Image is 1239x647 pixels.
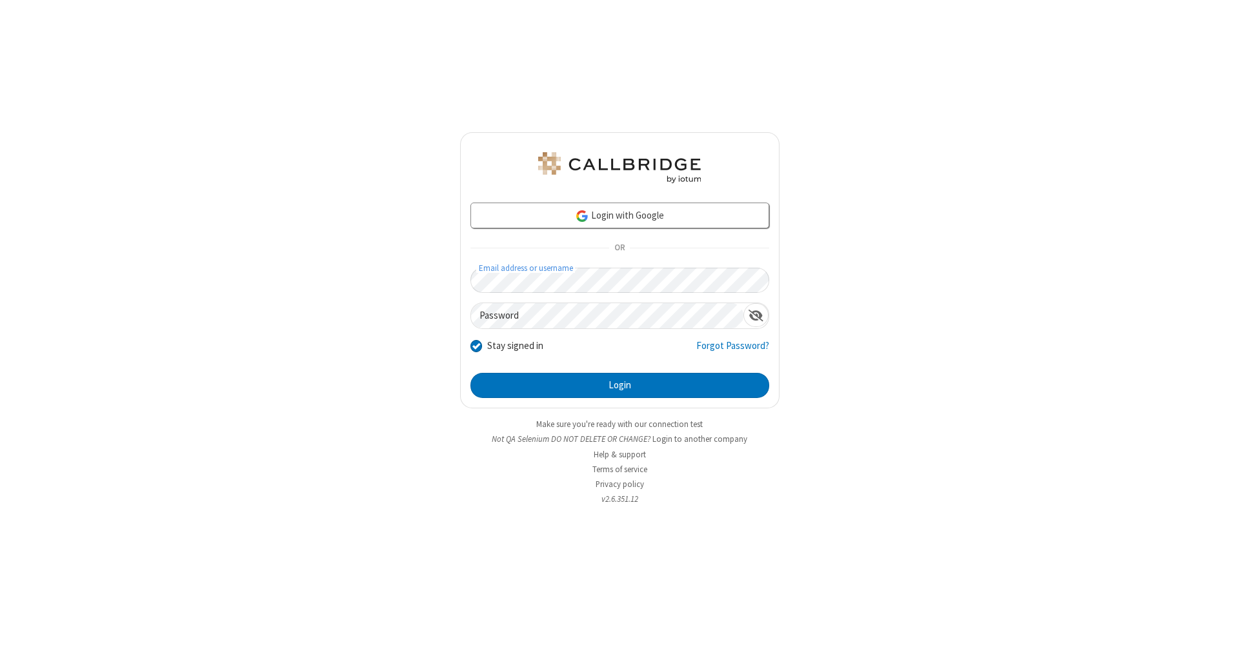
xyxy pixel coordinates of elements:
a: Help & support [594,449,646,460]
div: Show password [743,303,769,327]
button: Login to another company [652,433,747,445]
a: Login with Google [470,203,769,228]
button: Login [470,373,769,399]
input: Password [471,303,743,328]
iframe: Chat [1207,613,1229,638]
a: Forgot Password? [696,339,769,363]
input: Email address or username [470,268,769,293]
li: Not QA Selenium DO NOT DELETE OR CHANGE? [460,433,780,445]
img: google-icon.png [575,209,589,223]
a: Terms of service [592,464,647,475]
a: Privacy policy [596,479,644,490]
label: Stay signed in [487,339,543,353]
a: Make sure you're ready with our connection test [536,419,703,430]
li: v2.6.351.12 [460,493,780,505]
span: OR [609,239,630,257]
img: QA Selenium DO NOT DELETE OR CHANGE [536,152,703,183]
